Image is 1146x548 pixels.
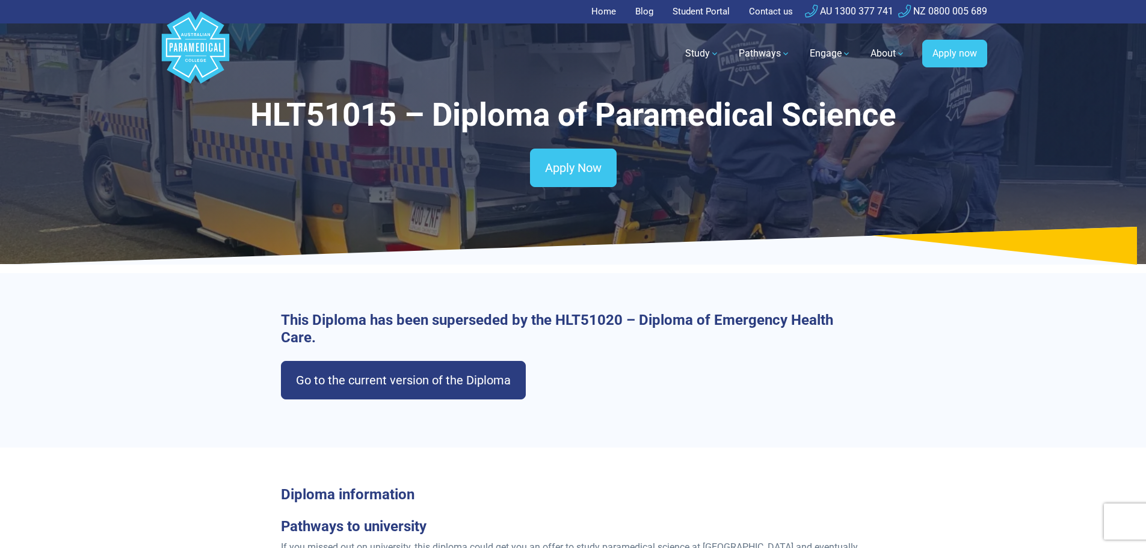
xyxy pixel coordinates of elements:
a: AU 1300 377 741 [805,5,893,17]
a: NZ 0800 005 689 [898,5,987,17]
h3: Pathways to university [281,518,865,535]
h3: This Diploma has been superseded by the HLT51020 – Diploma of Emergency Health Care. [281,312,865,346]
h1: HLT51015 – Diploma of Paramedical Science [221,96,925,134]
a: Study [678,37,727,70]
a: Australian Paramedical College [159,23,232,84]
a: Apply Now [530,149,617,187]
h3: Diploma information [281,486,865,503]
a: Go to the current version of the Diploma [281,361,526,399]
a: Apply now [922,40,987,67]
a: Engage [803,37,858,70]
a: About [863,37,913,70]
a: Pathways [732,37,798,70]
